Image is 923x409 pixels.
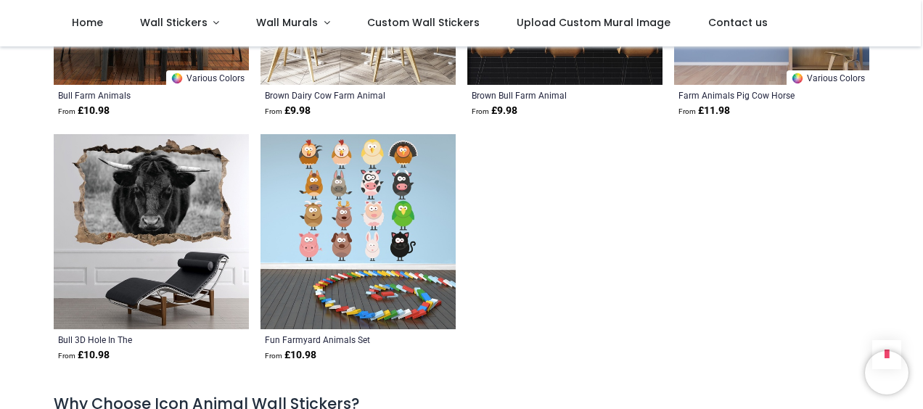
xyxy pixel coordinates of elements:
a: Brown Dairy Cow Farm Animal [265,89,414,101]
a: Bull Farm Animals [58,89,207,101]
img: Fun Farmyard Animals Wall Sticker Set [261,134,456,329]
a: Brown Bull Farm Animal [472,89,620,101]
strong: £ 10.98 [58,348,110,363]
span: Wall Stickers [140,15,208,30]
span: Upload Custom Mural Image [517,15,670,30]
img: Bull 3D Hole In The Wall Sticker [54,134,249,329]
iframe: Brevo live chat [865,351,908,394]
a: Various Colors [166,70,249,85]
a: Fun Farmyard Animals Set [265,334,414,345]
img: Color Wheel [171,72,184,85]
span: From [472,107,489,115]
span: Home [72,15,103,30]
strong: £ 9.98 [265,104,311,118]
span: From [58,107,75,115]
span: From [58,352,75,360]
span: Contact us [708,15,768,30]
span: From [265,352,282,360]
span: From [678,107,696,115]
strong: £ 9.98 [472,104,517,118]
strong: £ 10.98 [58,104,110,118]
a: Various Colors [787,70,869,85]
a: Bull 3D Hole In The [58,334,207,345]
strong: £ 11.98 [678,104,730,118]
span: From [265,107,282,115]
a: Farm Animals Pig Cow Horse [678,89,827,101]
span: Wall Murals [256,15,318,30]
img: Color Wheel [791,72,804,85]
span: Custom Wall Stickers [367,15,480,30]
strong: £ 10.98 [265,348,316,363]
